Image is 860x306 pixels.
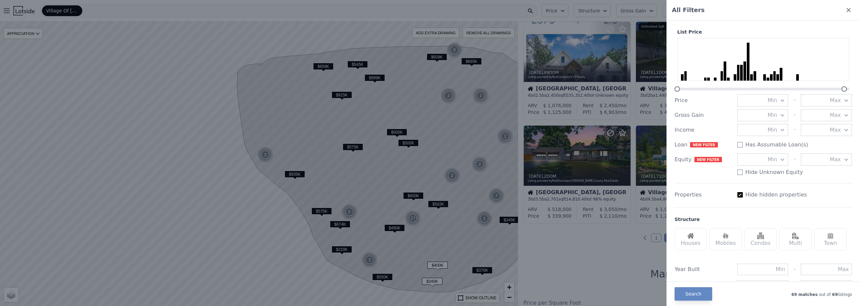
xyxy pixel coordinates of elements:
button: Search [675,287,712,301]
div: - [793,124,795,136]
div: Year Built [675,265,732,273]
img: Houses [687,232,694,239]
span: Max [830,96,841,104]
div: - [793,94,795,106]
div: List Price [675,29,852,35]
span: NEW FILTER [690,142,718,147]
img: Condos [757,232,764,239]
span: Max [830,156,841,164]
div: - [793,109,795,121]
div: Multi [779,228,812,250]
div: Properties [675,191,732,199]
button: Min [737,124,788,136]
span: 69 [831,292,838,297]
span: Max [830,126,841,134]
div: Equity [675,156,732,164]
div: Condos [744,228,777,250]
span: Min [768,96,777,104]
div: Gross Gain [675,111,732,119]
span: 69 matches [791,292,818,297]
label: Has Assumable Loan(s) [745,141,808,149]
div: - [793,264,795,275]
button: Max [801,124,852,136]
div: Structure [675,216,700,223]
div: - [793,280,795,293]
div: Town [814,228,847,250]
input: Min [737,264,788,275]
img: Mobiles [722,232,729,239]
img: Multi [792,232,799,239]
button: Min [737,280,788,293]
label: Hide hidden properties [745,191,807,199]
span: Min [768,111,777,119]
button: Max [801,280,852,293]
button: Max [801,154,852,166]
button: Min [737,154,788,166]
div: Houses [675,228,707,250]
input: Max [801,264,852,275]
span: NEW FILTER [694,157,722,162]
div: Price [675,96,732,104]
button: Max [801,109,852,121]
button: Min [737,94,788,106]
div: Mobiles [709,228,742,250]
button: Max [801,94,852,106]
label: Hide Unknown Equity [745,168,803,176]
span: Max [830,111,841,119]
div: Loan [675,141,732,149]
span: Min [768,156,777,164]
span: Min [768,126,777,134]
div: out of listings [712,291,852,297]
img: Town [827,232,834,239]
div: - [793,154,795,166]
span: All Filters [672,5,705,15]
button: Min [737,109,788,121]
div: Income [675,126,732,134]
